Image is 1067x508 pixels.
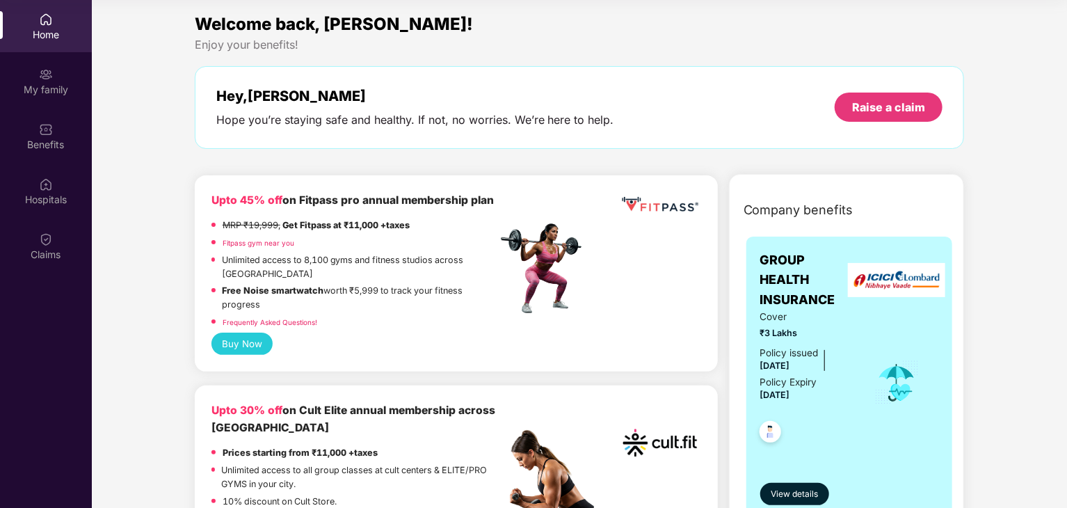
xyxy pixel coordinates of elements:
[497,220,594,317] img: fpp.png
[39,177,53,191] img: svg+xml;base64,PHN2ZyBpZD0iSG9zcGl0YWxzIiB4bWxucz0iaHR0cDovL3d3dy53My5vcmcvMjAwMC9zdmciIHdpZHRoPS...
[211,404,495,434] b: on Cult Elite annual membership across [GEOGRAPHIC_DATA]
[223,447,378,458] strong: Prices starting from ₹11,000 +taxes
[211,193,494,207] b: on Fitpass pro annual membership plan
[760,310,856,324] span: Cover
[223,239,294,247] a: Fitpass gym near you
[39,232,53,246] img: svg+xml;base64,PHN2ZyBpZD0iQ2xhaW0iIHhtbG5zPSJodHRwOi8vd3d3LnczLm9yZy8yMDAwL3N2ZyIgd2lkdGg9IjIwIi...
[760,483,829,505] button: View details
[619,402,700,484] img: cult.png
[744,200,853,220] span: Company benefits
[619,192,700,218] img: fppp.png
[223,284,497,312] p: worth ₹5,999 to track your fitness progress
[760,346,819,360] div: Policy issued
[848,263,945,297] img: insurerLogo
[211,193,282,207] b: Upto 45% off
[874,360,920,406] img: icon
[195,38,965,52] div: Enjoy your benefits!
[852,100,925,115] div: Raise a claim
[760,251,856,310] span: GROUP HEALTH INSURANCE
[760,390,790,400] span: [DATE]
[771,488,818,501] span: View details
[223,285,324,296] strong: Free Noise smartwatch
[39,13,53,26] img: svg+xml;base64,PHN2ZyBpZD0iSG9tZSIgeG1sbnM9Imh0dHA6Ly93d3cudzMub3JnLzIwMDAvc3ZnIiB3aWR0aD0iMjAiIG...
[282,220,410,230] strong: Get Fitpass at ₹11,000 +taxes
[195,14,473,34] span: Welcome back, [PERSON_NAME]!
[211,404,282,417] b: Upto 30% off
[222,253,497,281] p: Unlimited access to 8,100 gyms and fitness studios across [GEOGRAPHIC_DATA]
[753,417,787,451] img: svg+xml;base64,PHN2ZyB4bWxucz0iaHR0cDovL3d3dy53My5vcmcvMjAwMC9zdmciIHdpZHRoPSI0OC45NDMiIGhlaWdodD...
[222,463,497,491] p: Unlimited access to all group classes at cult centers & ELITE/PRO GYMS in your city.
[39,68,53,81] img: svg+xml;base64,PHN2ZyB3aWR0aD0iMjAiIGhlaWdodD0iMjAiIHZpZXdCb3g9IjAgMCAyMCAyMCIgZmlsbD0ibm9uZSIgeG...
[223,318,317,326] a: Frequently Asked Questions!
[216,88,614,104] div: Hey, [PERSON_NAME]
[211,333,273,355] button: Buy Now
[760,375,817,390] div: Policy Expiry
[39,122,53,136] img: svg+xml;base64,PHN2ZyBpZD0iQmVuZWZpdHMiIHhtbG5zPSJodHRwOi8vd3d3LnczLm9yZy8yMDAwL3N2ZyIgd2lkdGg9Ij...
[760,326,856,340] span: ₹3 Lakhs
[760,360,790,371] span: [DATE]
[223,220,280,230] del: MRP ₹19,999,
[216,113,614,127] div: Hope you’re staying safe and healthy. If not, no worries. We’re here to help.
